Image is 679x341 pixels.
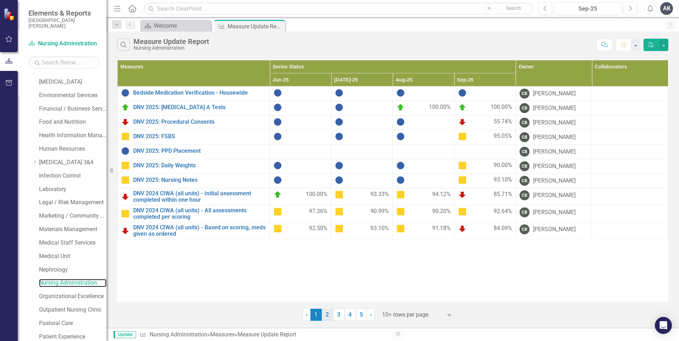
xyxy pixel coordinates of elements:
[660,2,673,15] button: AK
[520,190,529,200] div: CB
[133,177,266,183] a: DNV 2025: Nursing Notes
[335,161,343,170] img: No Information
[520,89,529,99] div: CB
[533,104,576,112] div: [PERSON_NAME]
[142,21,210,30] a: Welcome
[121,147,130,155] img: No Information
[310,309,322,321] span: 1
[28,56,99,69] input: Search Below...
[432,207,451,216] span: 90.20%
[396,176,405,184] img: No Information
[39,172,107,180] a: Infection Control
[134,45,209,51] div: Nursing Administration
[28,17,99,29] small: [GEOGRAPHIC_DATA][PERSON_NAME]
[356,309,367,321] a: 5
[39,333,107,341] a: Patient Experience
[520,161,529,171] div: CB
[39,306,107,314] a: Outpatient Nursing Clinic
[121,118,130,126] img: Below Plan
[496,4,532,13] button: Search
[133,190,266,203] a: DNV 2024 CIWA (all units) - Initial assessment completed within one hour
[309,224,327,233] span: 92.50%
[494,190,512,199] span: 85.71%
[133,119,266,125] a: DNV 2025: Procedural Consents
[39,279,107,287] a: Nursing Administration
[150,331,207,338] a: Nursing Administration
[39,292,107,301] a: Organizational Excellence
[335,190,343,199] img: Caution
[370,190,389,199] span: 93.33%
[458,161,467,170] img: Caution
[458,176,467,184] img: Caution
[533,119,576,127] div: [PERSON_NAME]
[39,105,107,113] a: Financial / Business Services
[228,22,283,31] div: Measure Update Report
[533,208,576,217] div: [PERSON_NAME]
[335,176,343,184] img: No Information
[520,132,529,142] div: CB
[306,311,308,318] span: ‹
[520,118,529,128] div: CB
[114,331,136,338] span: Updater
[39,132,107,140] a: Health Information Management
[273,224,282,233] img: Caution
[655,317,672,334] div: Open Intercom Messenger
[370,224,389,233] span: 93.10%
[309,207,327,216] span: 97.36%
[335,224,343,233] img: Caution
[118,222,270,239] td: Double-Click to Edit Right Click for Context Menu
[273,176,282,184] img: No Information
[273,132,282,141] img: No Information
[494,224,512,233] span: 84.09%
[39,158,107,167] a: [MEDICAL_DATA] 3&4
[396,190,405,199] img: Caution
[273,103,282,112] img: No Information
[432,224,451,233] span: 91.18%
[273,161,282,170] img: No Information
[458,207,467,216] img: Caution
[118,130,270,145] td: Double-Click to Edit Right Click for Context Menu
[533,162,576,170] div: [PERSON_NAME]
[118,86,270,101] td: Double-Click to Edit Right Click for Context Menu
[370,311,372,318] span: ›
[335,118,343,126] img: No Information
[533,177,576,185] div: [PERSON_NAME]
[140,331,387,339] div: » »
[432,190,451,199] span: 94.12%
[458,190,467,199] img: Below Plan
[39,199,107,207] a: Legal / Risk Management
[39,319,107,328] a: Pastoral Care
[458,89,467,97] img: No Information
[458,118,467,126] img: Below Plan
[133,162,266,169] a: DNV 2025: Daily Weights
[273,118,282,126] img: No Information
[118,188,270,205] td: Double-Click to Edit Right Click for Context Menu
[39,252,107,261] a: Medical Unit
[121,161,130,170] img: Caution
[273,190,282,199] img: On Target
[133,133,266,140] a: DNV 2025: FSBS
[494,207,512,216] span: 92.64%
[533,90,576,98] div: [PERSON_NAME]
[39,225,107,234] a: Materials Management
[556,5,619,13] div: Sep-25
[494,132,512,141] span: 95.05%
[396,207,405,216] img: Caution
[133,224,266,237] a: DNV 2024 CIWA (all units) - Based on scoring, meds given as ordered
[396,161,405,170] img: No Information
[396,118,405,126] img: No Information
[4,8,16,21] img: ClearPoint Strategy
[121,209,130,218] img: Caution
[396,224,405,233] img: Caution
[490,103,512,112] span: 100.00%
[396,132,405,141] img: No Information
[370,207,389,216] span: 90.99%
[520,176,529,186] div: CB
[39,91,107,100] a: Environmental Services
[238,331,296,338] div: Measure Update Report
[333,309,344,321] a: 3
[520,207,529,217] div: CB
[520,103,529,113] div: CB
[118,145,270,159] td: Double-Click to Edit Right Click for Context Menu
[335,89,343,97] img: No Information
